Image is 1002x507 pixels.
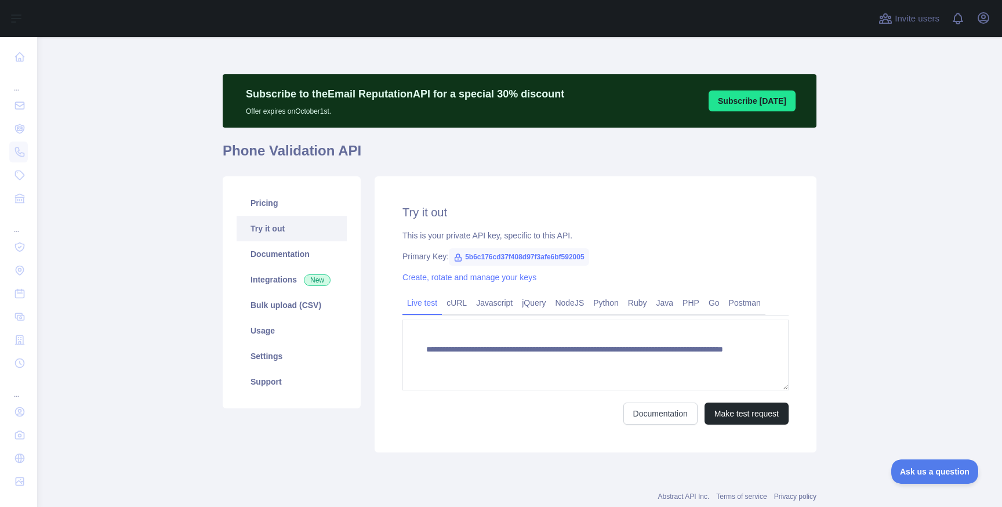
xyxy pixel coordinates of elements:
a: PHP [678,294,704,312]
a: Javascript [471,294,517,312]
button: Subscribe [DATE] [709,90,796,111]
a: Postman [724,294,765,312]
button: Invite users [876,9,942,28]
a: Java [652,294,678,312]
button: Make test request [705,403,789,425]
div: ... [9,211,28,234]
a: Live test [402,294,442,312]
span: 5b6c176cd37f408d97f3afe6bf592005 [449,248,589,266]
div: Primary Key: [402,251,789,262]
a: cURL [442,294,471,312]
a: Privacy policy [774,492,816,501]
a: Terms of service [716,492,767,501]
h2: Try it out [402,204,789,220]
div: ... [9,70,28,93]
a: Integrations New [237,267,347,292]
iframe: Toggle Customer Support [891,459,979,484]
a: Try it out [237,216,347,241]
a: jQuery [517,294,550,312]
a: Abstract API Inc. [658,492,710,501]
a: Usage [237,318,347,343]
p: Offer expires on October 1st. [246,102,564,116]
a: Create, rotate and manage your keys [402,273,536,282]
a: Ruby [623,294,652,312]
a: Pricing [237,190,347,216]
a: Go [704,294,724,312]
a: Support [237,369,347,394]
h1: Phone Validation API [223,142,816,169]
p: Subscribe to the Email Reputation API for a special 30 % discount [246,86,564,102]
a: NodeJS [550,294,589,312]
div: ... [9,376,28,399]
span: Invite users [895,12,939,26]
div: This is your private API key, specific to this API. [402,230,789,241]
a: Documentation [237,241,347,267]
span: New [304,274,331,286]
a: Settings [237,343,347,369]
a: Documentation [623,403,698,425]
a: Python [589,294,623,312]
a: Bulk upload (CSV) [237,292,347,318]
